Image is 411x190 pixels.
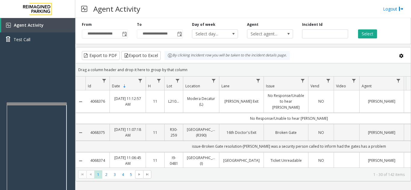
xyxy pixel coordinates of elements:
[192,30,229,38] span: Select day...
[137,22,142,27] label: To
[399,6,403,12] img: logout
[336,83,346,89] span: Video
[119,170,127,179] span: Page 4
[221,83,230,89] span: Lane
[76,65,411,75] div: Drag a column header and drop it here to group by that column
[383,6,403,12] a: Logout
[81,2,87,16] img: pageIcon
[137,172,142,177] span: Go to the next page
[121,30,128,38] span: Toggle popup
[350,77,358,85] a: Video Filter Menu
[312,130,330,135] a: NO
[187,127,215,138] a: [GEOGRAPHIC_DATA] (R390)
[150,130,161,135] a: 11
[135,170,143,179] span: Go to the next page
[113,127,142,138] a: [DATE] 11:07:18 AM
[168,53,172,58] img: infoIcon.svg
[122,84,127,89] span: Sortable
[155,172,405,177] kendo-pager-info: 1 - 30 of 142 items
[89,98,106,104] a: 4068376
[6,23,11,28] img: 'icon'
[167,83,172,89] span: Lot
[76,77,411,167] div: Data table
[266,83,275,89] span: Issue
[168,98,179,104] a: L21093900
[89,130,106,135] a: 4068375
[150,98,161,104] a: 11
[76,99,85,104] a: Collapse Details
[113,96,142,107] a: [DATE] 11:12:57 AM
[1,18,75,32] a: Agent Activity
[155,77,163,85] a: H Filter Menu
[318,130,324,135] span: NO
[127,170,135,179] span: Page 5
[89,158,106,163] a: 4068374
[145,172,150,177] span: Go to the last page
[247,22,258,27] label: Agent
[312,158,330,163] a: NO
[324,77,332,85] a: Vend Filter Menu
[358,29,377,38] button: Select
[14,36,30,43] span: Test Call
[82,22,92,27] label: From
[394,77,403,85] a: Agent Filter Menu
[143,170,151,179] span: Go to the last page
[111,170,119,179] span: Page 3
[76,158,85,163] a: Collapse Details
[247,30,284,38] span: Select agent...
[187,155,215,166] a: [GEOGRAPHIC_DATA] (I)
[318,99,324,104] span: NO
[112,83,120,89] span: Date
[267,93,304,110] a: No Response/Unable to hear [PERSON_NAME]
[94,170,102,179] span: Page 1
[318,158,324,163] span: NO
[363,130,400,135] a: [PERSON_NAME]
[311,83,319,89] span: Vend
[82,51,120,60] button: Export to PDF
[223,98,260,104] a: [PERSON_NAME] Exit
[14,22,44,28] span: Agent Activity
[223,130,260,135] a: 16th Doctor's Exit
[88,83,91,89] span: Id
[113,155,142,166] a: [DATE] 11:06:45 AM
[187,96,215,107] a: Modera Decatur (L)
[185,83,200,89] span: Location
[76,130,85,135] a: Collapse Details
[102,170,110,179] span: Page 2
[150,158,161,163] a: 11
[192,22,215,27] label: Day of week
[176,30,183,38] span: Toggle popup
[254,77,262,85] a: Lane Filter Menu
[210,77,218,85] a: Location Filter Menu
[267,158,304,163] a: Ticket Unreadable
[174,77,182,85] a: Lot Filter Menu
[267,130,304,135] a: Broken Gate
[312,98,330,104] a: NO
[299,77,307,85] a: Issue Filter Menu
[165,51,290,60] div: By clicking Incident row you will be taken to the incident details page.
[90,2,143,16] h3: Agent Activity
[363,158,400,163] a: [PERSON_NAME]
[148,83,151,89] span: H
[168,155,179,166] a: I9-0481
[223,158,260,163] a: [GEOGRAPHIC_DATA]
[136,77,144,85] a: Date Filter Menu
[121,51,161,60] button: Export to Excel
[168,127,179,138] a: R30-259
[302,22,323,27] label: Incident Id
[100,77,108,85] a: Id Filter Menu
[363,98,400,104] a: [PERSON_NAME]
[362,83,372,89] span: Agent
